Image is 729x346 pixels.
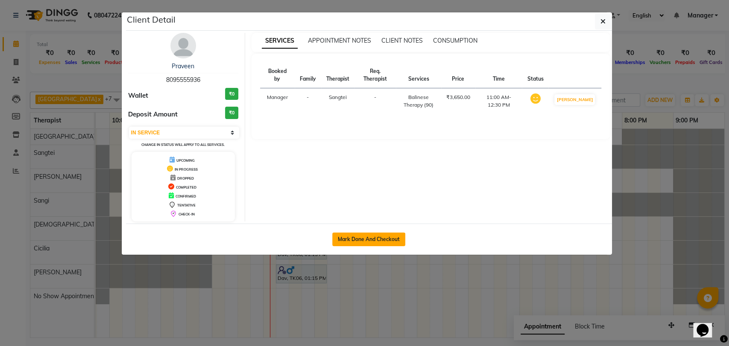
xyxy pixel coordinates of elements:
[441,62,475,88] th: Price
[176,194,196,198] span: CONFIRMED
[179,212,195,216] span: CHECK-IN
[128,91,148,101] span: Wallet
[295,62,321,88] th: Family
[308,37,371,44] span: APPOINTMENT NOTES
[295,88,321,114] td: -
[166,76,200,84] span: 8095555936
[177,176,194,180] span: DROPPED
[332,233,405,246] button: Mark Done And Checkout
[554,94,595,105] button: [PERSON_NAME]
[176,158,195,163] span: UPCOMING
[175,167,198,172] span: IN PROGRESS
[172,62,194,70] a: Praveen
[354,62,396,88] th: Req. Therapist
[177,203,196,207] span: TENTATIVE
[170,33,196,58] img: avatar
[260,62,295,88] th: Booked by
[127,13,176,26] h5: Client Detail
[693,312,720,337] iframe: chat widget
[381,37,423,44] span: CLIENT NOTES
[522,62,548,88] th: Status
[128,110,178,119] span: Deposit Amount
[446,93,470,101] div: ₹3,650.00
[475,88,522,114] td: 11:00 AM-12:30 PM
[329,94,347,100] span: Sangtei
[225,107,238,119] h3: ₹0
[225,88,238,100] h3: ₹0
[260,88,295,114] td: Manager
[141,142,225,147] small: Change in status will apply to all services.
[262,33,298,49] span: SERVICES
[176,185,196,189] span: COMPLETED
[475,62,522,88] th: Time
[354,88,396,114] td: -
[321,62,354,88] th: Therapist
[433,37,477,44] span: CONSUMPTION
[396,62,441,88] th: Services
[401,93,436,109] div: Balinese Therapy (90)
